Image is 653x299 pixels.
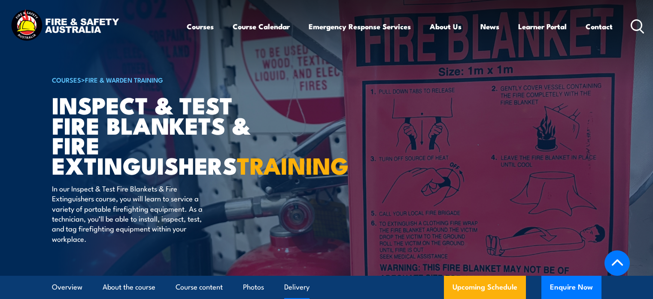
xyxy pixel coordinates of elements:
[586,15,613,38] a: Contact
[52,276,82,299] a: Overview
[233,15,290,38] a: Course Calendar
[187,15,214,38] a: Courses
[518,15,567,38] a: Learner Portal
[85,75,163,84] a: Fire & Warden Training
[284,276,310,299] a: Delivery
[430,15,462,38] a: About Us
[480,15,499,38] a: News
[541,276,601,299] button: Enquire Now
[309,15,411,38] a: Emergency Response Services
[444,276,526,299] a: Upcoming Schedule
[52,183,209,244] p: In our Inspect & Test Fire Blankets & Fire Extinguishers course, you will learn to service a vari...
[237,147,349,182] strong: TRAINING
[52,74,264,85] h6: >
[243,276,264,299] a: Photos
[52,75,81,84] a: COURSES
[176,276,223,299] a: Course content
[103,276,155,299] a: About the course
[52,95,264,175] h1: Inspect & Test Fire Blankets & Fire Extinguishers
